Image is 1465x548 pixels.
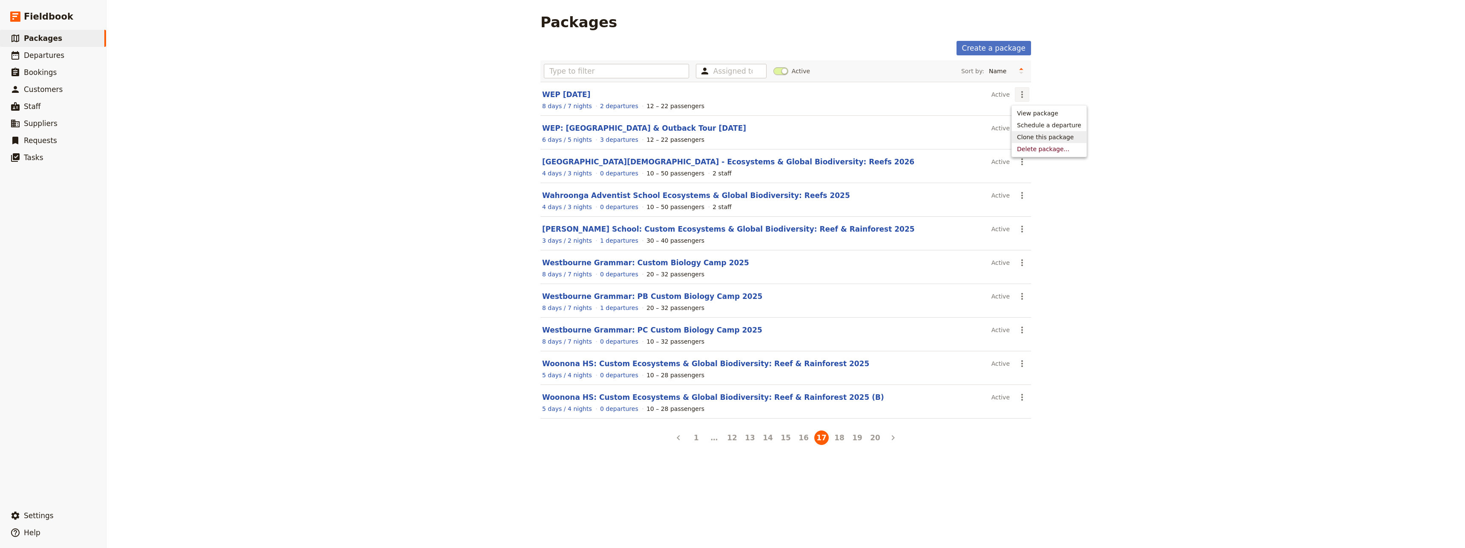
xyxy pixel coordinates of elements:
[778,430,793,445] button: 15
[600,169,638,178] a: View the departures for this package
[646,203,704,211] div: 10 – 50 passengers
[542,304,592,312] a: View the itinerary for this package
[669,429,902,447] ul: Pagination
[544,64,689,78] input: Type to filter
[832,430,847,445] button: 18
[542,170,592,177] span: 4 days / 3 nights
[646,304,704,312] div: 20 – 32 passengers
[542,405,592,412] span: 5 days / 4 nights
[542,372,592,379] span: 5 days / 4 nights
[542,393,884,402] a: Woonona HS: Custom Ecosystems & Global Biodiversity: Reef & Rainforest 2025 (B)
[1017,133,1074,141] span: Clone this package
[1015,390,1029,405] button: Actions
[646,405,704,413] div: 10 – 28 passengers
[542,204,592,210] span: 4 days / 3 nights
[646,371,704,379] div: 10 – 28 passengers
[705,431,723,445] li: …
[600,203,638,211] a: View the departures for this package
[1015,323,1029,337] button: Actions
[600,405,638,413] a: View the departures for this package
[542,326,762,334] a: Westbourne Grammar: PC Custom Biology Camp 2025
[542,136,592,143] span: 6 days / 5 nights
[1015,65,1028,77] button: Change sort direction
[712,169,731,178] div: 2 staff
[542,90,590,99] a: WEP [DATE]
[542,359,869,368] a: Woonona HS: Custom Ecosystems & Global Biodiversity: Reef & Rainforest 2025
[868,430,882,445] button: 20
[991,255,1010,270] div: Active
[540,14,617,31] h1: Packages
[1017,121,1081,129] span: Schedule a departure
[646,169,704,178] div: 10 – 50 passengers
[600,236,638,245] a: View the departures for this package
[689,430,704,445] button: 1
[542,135,592,144] a: View the itinerary for this package
[712,203,731,211] div: 2 staff
[792,67,810,75] span: Active
[542,405,592,413] a: View the itinerary for this package
[542,338,592,345] span: 8 days / 7 nights
[725,430,739,445] button: 12
[542,124,746,132] a: WEP: [GEOGRAPHIC_DATA] & Outback Tour [DATE]
[796,430,811,445] button: 16
[886,430,900,445] button: Next
[743,430,757,445] button: 13
[542,258,749,267] a: Westbourne Grammar: Custom Biology Camp 2025
[542,236,592,245] a: View the itinerary for this package
[24,102,41,111] span: Staff
[24,136,57,145] span: Requests
[600,102,638,110] a: View the departures for this package
[542,271,592,278] span: 8 days / 7 nights
[24,51,64,60] span: Departures
[1017,109,1058,118] span: View package
[542,225,915,233] a: [PERSON_NAME] School: Custom Ecosystems & Global Biodiversity: Reef & Rainforest 2025
[1012,107,1086,119] a: View package
[542,304,592,311] span: 8 days / 7 nights
[542,158,914,166] a: [GEOGRAPHIC_DATA][DEMOGRAPHIC_DATA] - Ecosystems & Global Biodiversity: Reefs 2026
[985,65,1015,77] select: Sort by:
[542,237,592,244] span: 3 days / 2 nights
[1015,87,1029,102] button: Actions
[542,270,592,278] a: View the itinerary for this package
[542,102,592,110] a: View the itinerary for this package
[24,68,57,77] span: Bookings
[1015,222,1029,236] button: Actions
[646,135,704,144] div: 12 – 22 passengers
[991,289,1010,304] div: Active
[24,528,40,537] span: Help
[1012,143,1086,155] button: Delete package...
[1015,289,1029,304] button: Actions
[991,121,1010,135] div: Active
[1015,255,1029,270] button: Actions
[542,292,762,301] a: Westbourne Grammar: PB Custom Biology Camp 2025
[761,430,775,445] button: 14
[600,304,638,312] a: View the departures for this package
[542,169,592,178] a: View the itinerary for this package
[24,10,73,23] span: Fieldbook
[542,337,592,346] a: View the itinerary for this package
[850,430,865,445] button: 19
[991,188,1010,203] div: Active
[814,430,829,445] button: 17
[24,85,63,94] span: Customers
[646,102,704,110] div: 12 – 22 passengers
[957,41,1031,55] a: Create a package
[1015,188,1029,203] button: Actions
[646,236,704,245] div: 30 – 40 passengers
[961,67,984,75] span: Sort by:
[600,337,638,346] a: View the departures for this package
[991,155,1010,169] div: Active
[24,34,62,43] span: Packages
[542,203,592,211] a: View the itinerary for this package
[600,371,638,379] a: View the departures for this package
[646,270,704,278] div: 20 – 32 passengers
[1015,356,1029,371] button: Actions
[991,323,1010,337] div: Active
[24,511,54,520] span: Settings
[600,270,638,278] a: View the departures for this package
[713,66,753,76] input: Assigned to
[646,337,704,346] div: 10 – 32 passengers
[991,87,1010,102] div: Active
[24,153,43,162] span: Tasks
[24,119,57,128] span: Suppliers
